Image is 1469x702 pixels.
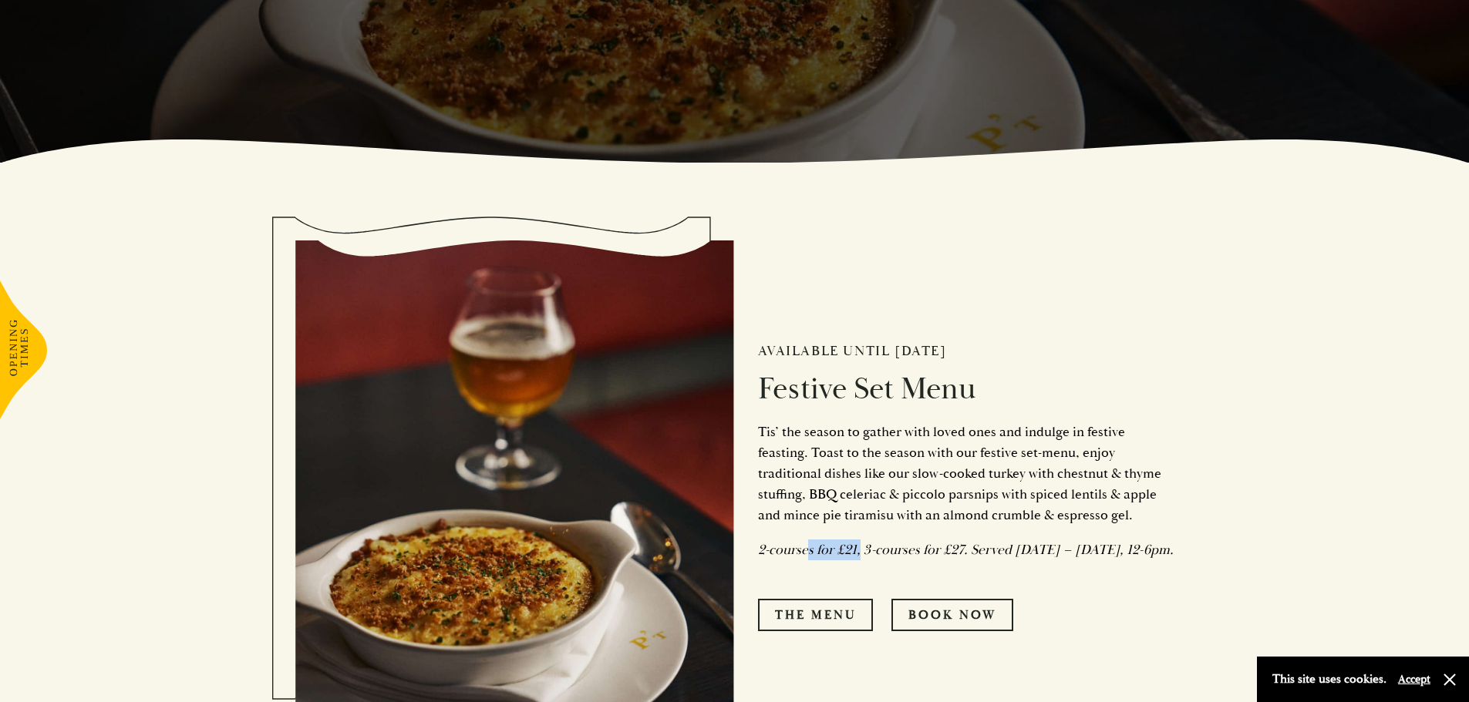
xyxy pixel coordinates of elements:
[758,422,1174,526] p: Tis’ the season to gather with loved ones and indulge in festive feasting. Toast to the season wi...
[758,599,873,631] a: The Menu
[1272,668,1386,690] p: This site uses cookies.
[1442,672,1457,687] button: Close and accept
[758,541,1174,559] em: 2-courses for £21, 3-courses for £27. Served [DATE] – [DATE], 12-6pm.
[1398,672,1430,687] button: Accept
[758,343,1174,360] h2: Available until [DATE]
[758,371,1174,408] h2: Festive Set Menu
[891,599,1013,631] a: Book Now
